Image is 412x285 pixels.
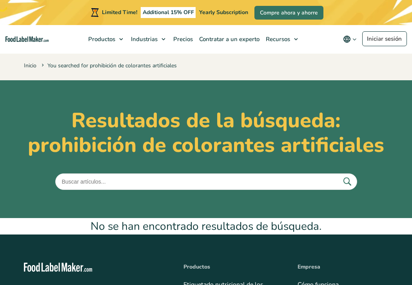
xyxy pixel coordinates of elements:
span: Contratar a un experto [197,35,260,43]
img: Etiquetadora para alimentos - blanca [24,263,93,272]
span: Precios [171,35,194,43]
input: Buscar artículos... [55,173,357,190]
span: Limited Time! [102,9,137,16]
button: Change language [338,31,362,47]
p: Productos [183,263,274,271]
a: Productos [84,25,127,53]
a: Recursos [262,25,302,53]
a: Food Label Maker homepage [5,36,49,42]
span: Additional 15% OFF [141,7,196,18]
h3: No se han encontrado resultados de búsqueda. [24,218,388,234]
a: Precios [169,25,195,53]
span: Industrias [129,35,158,43]
span: Yearly Subscription [199,9,248,16]
span: Recursos [263,35,291,43]
a: Iniciar sesión [362,31,407,46]
span: You searched for prohibición de colorantes artificiales [40,62,177,69]
a: Industrias [127,25,169,53]
a: Food Label Maker homepage [24,263,160,272]
a: Contratar a un experto [195,25,262,53]
a: Compre ahora y ahorre [254,6,323,20]
a: Inicio [24,62,36,69]
h1: Resultados de la búsqueda: prohibición de colorantes artificiales [24,108,388,158]
span: Productos [86,35,116,43]
p: Empresa [298,263,388,271]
